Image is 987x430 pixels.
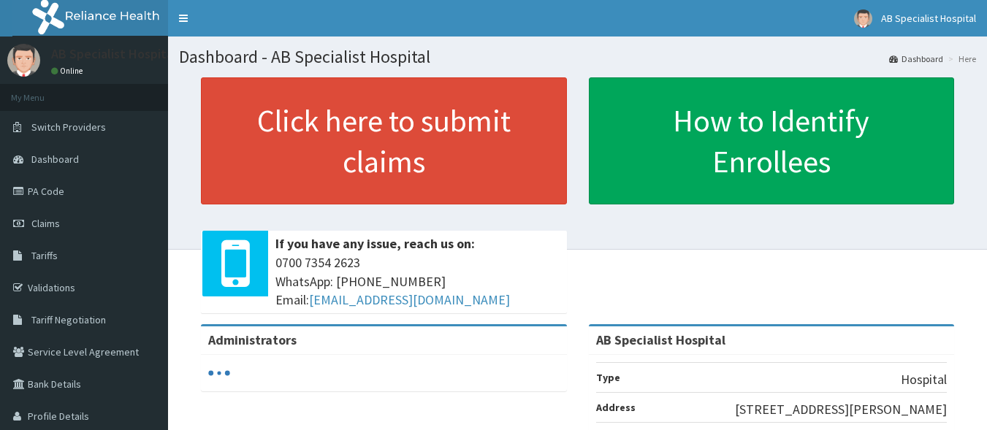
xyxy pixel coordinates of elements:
b: Administrators [208,331,297,348]
a: Click here to submit claims [201,77,567,204]
a: Dashboard [889,53,943,65]
li: Here [945,53,976,65]
p: Hospital [901,370,947,389]
span: 0700 7354 2623 WhatsApp: [PHONE_NUMBER] Email: [275,253,560,310]
a: [EMAIL_ADDRESS][DOMAIN_NAME] [309,291,510,308]
p: [STREET_ADDRESS][PERSON_NAME] [735,400,947,419]
img: User Image [854,9,872,28]
span: Tariff Negotiation [31,313,106,326]
strong: AB Specialist Hospital [596,331,725,348]
span: Claims [31,217,60,230]
a: Online [51,66,86,76]
b: Type [596,371,620,384]
span: AB Specialist Hospital [881,12,976,25]
span: Dashboard [31,153,79,166]
span: Tariffs [31,249,58,262]
svg: audio-loading [208,362,230,384]
h1: Dashboard - AB Specialist Hospital [179,47,976,66]
span: Switch Providers [31,120,106,134]
p: AB Specialist Hospital [51,47,177,61]
b: If you have any issue, reach us on: [275,235,475,252]
img: User Image [7,44,40,77]
b: Address [596,401,636,414]
a: How to Identify Enrollees [589,77,955,204]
